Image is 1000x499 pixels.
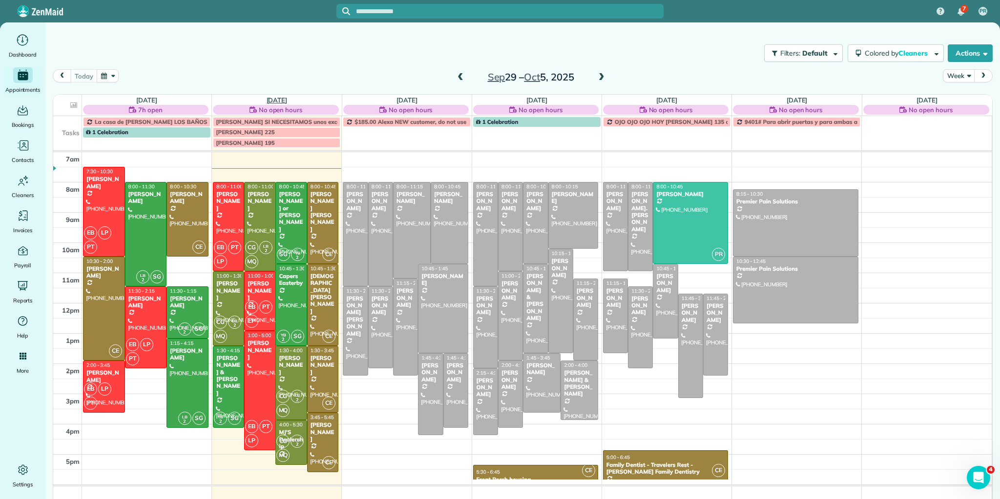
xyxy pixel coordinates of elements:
[5,85,41,95] span: Appointments
[216,183,243,190] span: 8:00 - 11:00
[137,276,149,285] small: 2
[150,270,164,283] span: SG
[278,429,304,450] div: MJ'S Dealership
[259,420,272,433] span: PT
[17,366,29,376] span: More
[62,246,80,254] span: 10am
[140,273,146,278] span: LB
[346,183,373,190] span: 8:00 - 11:30
[631,191,650,233] div: [PERSON_NAME]. [PERSON_NAME]
[606,461,726,476] div: Family Dentist - Travelers Rest - [PERSON_NAME] Family Dentistry
[346,288,373,294] span: 11:30 - 2:30
[66,216,80,223] span: 9am
[170,340,193,346] span: 1:15 - 4:15
[66,155,80,163] span: 7am
[66,337,80,344] span: 1pm
[169,191,206,205] div: [PERSON_NAME]
[84,397,97,410] span: PT
[631,295,650,316] div: [PERSON_NAME]
[898,49,930,58] span: Cleaners
[128,183,155,190] span: 8:00 - 11:30
[247,191,272,212] div: [PERSON_NAME]
[526,191,545,212] div: [PERSON_NAME]
[421,265,448,272] span: 10:45 - 1:45
[526,96,547,104] a: [DATE]
[86,369,122,383] div: [PERSON_NAME]
[434,183,460,190] span: 8:00 - 10:45
[346,295,365,337] div: [PERSON_NAME] [PERSON_NAME]
[277,335,290,344] small: 2
[292,253,304,262] small: 2
[488,71,505,83] span: Sep
[279,183,305,190] span: 8:00 - 10:45
[476,377,495,398] div: [PERSON_NAME]
[216,280,241,301] div: [PERSON_NAME]
[279,265,305,272] span: 10:45 - 1:30
[336,7,350,15] button: Focus search
[13,225,33,235] span: Invoices
[802,49,828,58] span: Default
[606,191,625,212] div: [PERSON_NAME]
[322,456,335,469] span: CE
[346,191,365,212] div: [PERSON_NAME]
[66,185,80,193] span: 8am
[109,344,122,358] span: CE
[526,265,553,272] span: 10:45 - 1:45
[656,273,675,294] div: [PERSON_NAME]
[179,417,191,426] small: 2
[192,322,206,336] span: SG
[4,32,42,60] a: Dashboard
[563,369,595,398] div: [PERSON_NAME] & [PERSON_NAME]
[310,273,335,315] div: [DEMOGRAPHIC_DATA][PERSON_NAME]
[526,362,558,376] div: [PERSON_NAME]
[477,183,503,190] span: 8:00 - 11:30
[342,7,350,15] svg: Focus search
[322,330,335,343] span: CE
[4,173,42,200] a: Cleaners
[247,339,272,360] div: [PERSON_NAME]
[13,479,33,489] span: Settings
[526,183,553,190] span: 8:00 - 10:45
[577,280,603,286] span: 11:15 - 2:00
[476,295,495,316] div: [PERSON_NAME]
[564,362,587,368] span: 2:00 - 4:00
[98,226,111,240] span: LP
[606,287,625,308] div: [PERSON_NAME]
[4,243,42,270] a: Payroll
[276,435,290,448] span: CG
[371,295,390,316] div: [PERSON_NAME]
[214,316,227,329] span: CG
[551,258,570,279] div: [PERSON_NAME]
[951,1,971,22] div: 7 unread notifications
[13,296,33,305] span: Reports
[389,105,433,115] span: No open hours
[291,330,304,343] span: SG
[787,96,808,104] a: [DATE]
[501,280,520,301] div: [PERSON_NAME]
[192,240,206,254] span: CE
[179,328,191,337] small: 2
[764,44,843,62] button: Filters: Default
[526,355,550,361] span: 1:45 - 3:45
[232,318,237,323] span: LB
[276,404,290,417] span: MQ
[606,454,630,460] span: 5:00 - 6:45
[128,295,164,309] div: [PERSON_NAME]
[519,105,562,115] span: No open hours
[371,191,390,212] div: [PERSON_NAME]
[917,96,937,104] a: [DATE]
[311,347,334,354] span: 1:30 - 3:45
[98,382,111,396] span: LP
[169,347,206,361] div: [PERSON_NAME]
[656,183,683,190] span: 8:00 - 10:45
[84,382,97,396] span: EB
[247,280,272,301] div: [PERSON_NAME]
[216,118,504,125] span: [PERSON_NAME] SI NECESITAMOS unos excelentes controles por favor por favor te los recomiendo mucho
[86,168,113,175] span: 7:30 - 10:30
[311,414,334,420] span: 3:45 - 5:45
[551,191,596,205] div: [PERSON_NAME]
[865,49,931,58] span: Colored by
[631,183,658,190] span: 8:00 - 11:00
[780,49,801,58] span: Filters:
[656,96,677,104] a: [DATE]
